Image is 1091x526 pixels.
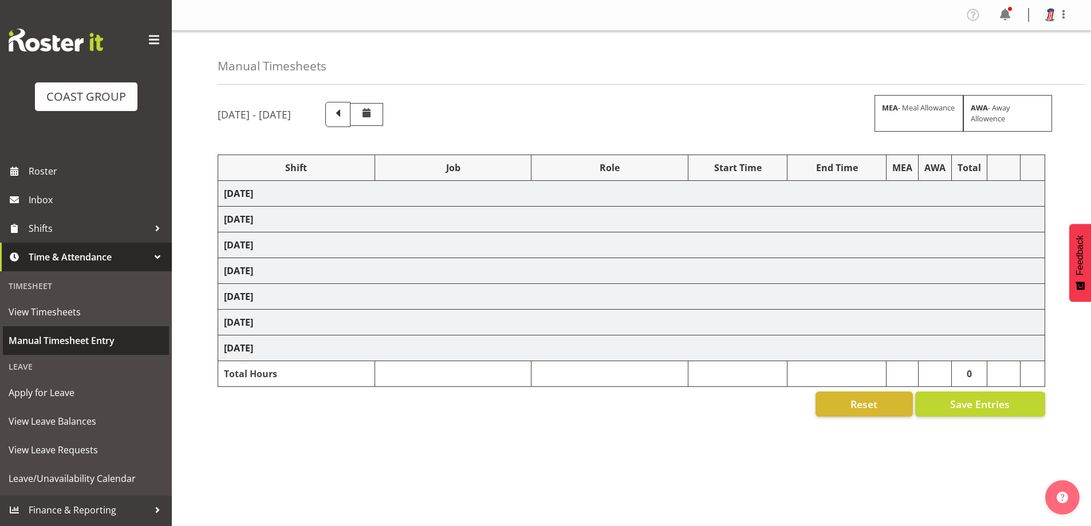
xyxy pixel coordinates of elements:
span: Reset [850,397,877,412]
h5: [DATE] - [DATE] [218,108,291,121]
a: View Leave Balances [3,407,169,436]
h4: Manual Timesheets [218,60,326,73]
a: View Timesheets [3,298,169,326]
div: - Away Allowence [963,95,1052,132]
td: [DATE] [218,207,1045,232]
img: help-xxl-2.png [1057,492,1068,503]
div: COAST GROUP [46,88,126,105]
span: Manual Timesheet Entry [9,332,163,349]
div: MEA [892,161,912,175]
div: Total [958,161,981,175]
td: [DATE] [218,284,1045,310]
span: Time & Attendance [29,248,149,266]
td: [DATE] [218,335,1045,361]
a: Leave/Unavailability Calendar [3,464,169,493]
div: Shift [224,161,369,175]
div: AWA [924,161,946,175]
span: Feedback [1075,235,1085,275]
span: Apply for Leave [9,384,163,401]
span: Save Entries [950,397,1010,412]
span: View Leave Balances [9,413,163,430]
td: [DATE] [218,232,1045,258]
td: [DATE] [218,181,1045,207]
div: End Time [793,161,880,175]
button: Feedback - Show survey [1069,224,1091,302]
span: Inbox [29,191,166,208]
div: - Meal Allowance [875,95,963,132]
span: Roster [29,163,166,180]
div: Role [537,161,682,175]
td: 0 [952,361,987,387]
a: Apply for Leave [3,378,169,407]
div: Timesheet [3,274,169,298]
td: Total Hours [218,361,375,387]
strong: AWA [971,102,988,113]
div: Leave [3,355,169,378]
strong: MEA [882,102,898,113]
a: Manual Timesheet Entry [3,326,169,355]
span: Leave/Unavailability Calendar [9,470,163,487]
button: Reset [816,391,913,417]
span: Finance & Reporting [29,501,149,519]
div: Start Time [694,161,781,175]
span: Shifts [29,220,149,237]
a: View Leave Requests [3,436,169,464]
img: harley-wongpayuke2a02cfbbb7d6b0b72bf82c4d2da330d.png [1043,8,1057,22]
button: Save Entries [915,391,1045,417]
img: Rosterit website logo [9,29,103,52]
td: [DATE] [218,258,1045,284]
span: View Timesheets [9,303,163,321]
div: Job [381,161,526,175]
span: View Leave Requests [9,441,163,458]
td: [DATE] [218,310,1045,335]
